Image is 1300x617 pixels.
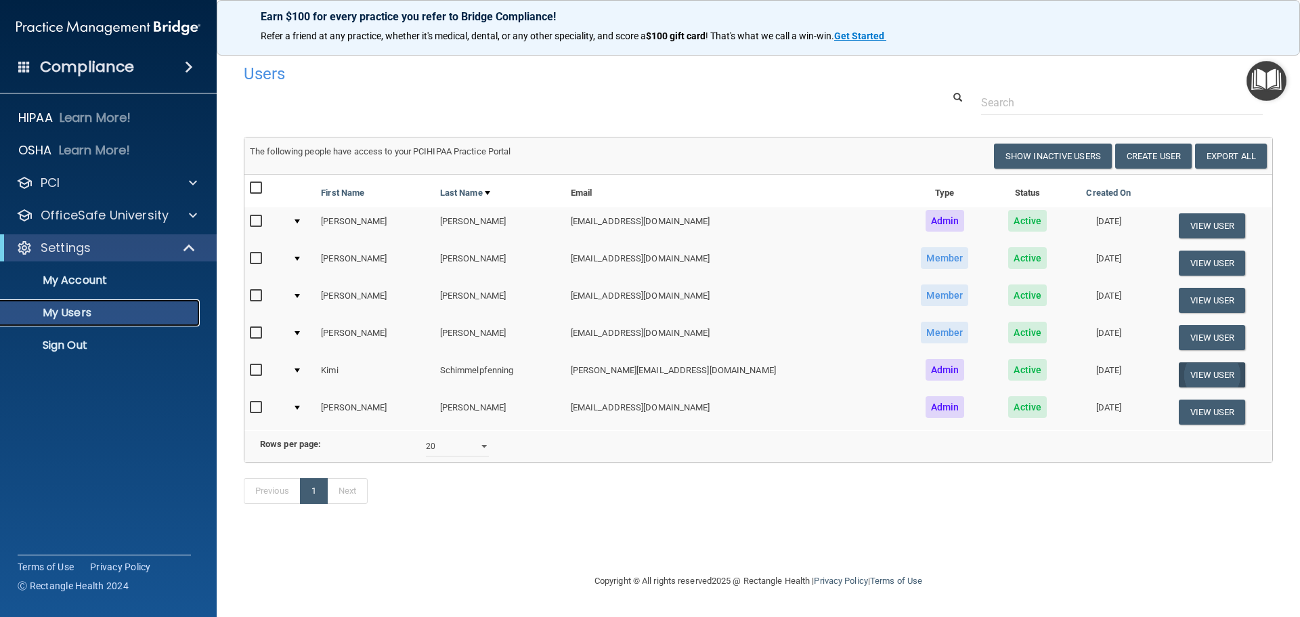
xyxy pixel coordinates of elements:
span: Active [1008,210,1047,232]
a: PCI [16,175,197,191]
a: Settings [16,240,196,256]
span: Active [1008,247,1047,269]
td: [EMAIL_ADDRESS][DOMAIN_NAME] [565,393,900,430]
td: [DATE] [1066,282,1152,319]
a: Terms of Use [18,560,74,574]
td: [DATE] [1066,393,1152,430]
span: Active [1008,396,1047,418]
td: [DATE] [1066,244,1152,282]
a: Privacy Policy [90,560,151,574]
p: My Account [9,274,194,287]
span: Admin [926,210,965,232]
td: [DATE] [1066,319,1152,356]
a: Privacy Policy [814,576,867,586]
button: View User [1179,362,1246,387]
td: Schimmelpfenning [435,356,565,393]
a: Next [327,478,368,504]
td: [EMAIL_ADDRESS][DOMAIN_NAME] [565,282,900,319]
p: Earn $100 for every practice you refer to Bridge Compliance! [261,10,1256,23]
p: HIPAA [18,110,53,126]
td: [PERSON_NAME] [316,282,434,319]
th: Type [900,175,990,207]
a: First Name [321,185,364,201]
td: [PERSON_NAME] [435,319,565,356]
p: Learn More! [59,142,131,158]
a: Terms of Use [870,576,922,586]
span: The following people have access to your PCIHIPAA Practice Portal [250,146,511,156]
td: [PERSON_NAME] [316,319,434,356]
a: Export All [1195,144,1267,169]
a: Created On [1086,185,1131,201]
h4: Users [244,65,836,83]
td: [EMAIL_ADDRESS][DOMAIN_NAME] [565,207,900,244]
a: Get Started [834,30,886,41]
td: [PERSON_NAME] [435,244,565,282]
span: Active [1008,284,1047,306]
b: Rows per page: [260,439,321,449]
span: Ⓒ Rectangle Health 2024 [18,579,129,593]
td: [PERSON_NAME] [316,244,434,282]
span: Active [1008,322,1047,343]
a: Last Name [440,185,490,201]
th: Status [990,175,1066,207]
strong: $100 gift card [646,30,706,41]
button: Show Inactive Users [994,144,1112,169]
p: OSHA [18,142,52,158]
h4: Compliance [40,58,134,77]
button: View User [1179,325,1246,350]
p: Settings [41,240,91,256]
span: Active [1008,359,1047,381]
td: [EMAIL_ADDRESS][DOMAIN_NAME] [565,244,900,282]
span: Admin [926,359,965,381]
td: [DATE] [1066,207,1152,244]
td: [PERSON_NAME] [316,393,434,430]
td: Kimi [316,356,434,393]
a: 1 [300,478,328,504]
td: [PERSON_NAME][EMAIL_ADDRESS][DOMAIN_NAME] [565,356,900,393]
span: Member [921,247,968,269]
button: View User [1179,400,1246,425]
span: Refer a friend at any practice, whether it's medical, dental, or any other speciality, and score a [261,30,646,41]
td: [PERSON_NAME] [316,207,434,244]
p: Sign Out [9,339,194,352]
span: Admin [926,396,965,418]
button: Create User [1115,144,1192,169]
td: [PERSON_NAME] [435,282,565,319]
div: Copyright © All rights reserved 2025 @ Rectangle Health | | [511,559,1005,603]
span: ! That's what we call a win-win. [706,30,834,41]
a: OfficeSafe University [16,207,197,224]
td: [EMAIL_ADDRESS][DOMAIN_NAME] [565,319,900,356]
button: View User [1179,213,1246,238]
strong: Get Started [834,30,884,41]
button: View User [1179,251,1246,276]
td: [PERSON_NAME] [435,393,565,430]
button: View User [1179,288,1246,313]
td: [PERSON_NAME] [435,207,565,244]
p: Learn More! [60,110,131,126]
img: PMB logo [16,14,200,41]
button: Open Resource Center [1247,61,1286,101]
span: Member [921,284,968,306]
td: [DATE] [1066,356,1152,393]
th: Email [565,175,900,207]
input: Search [981,90,1263,115]
p: My Users [9,306,194,320]
span: Member [921,322,968,343]
p: PCI [41,175,60,191]
p: OfficeSafe University [41,207,169,224]
a: Previous [244,478,301,504]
